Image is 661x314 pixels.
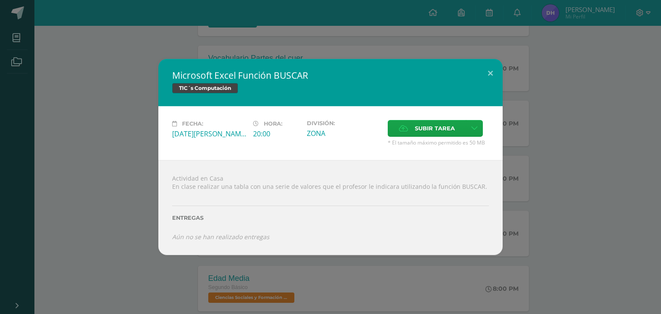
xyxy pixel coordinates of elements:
[415,120,455,136] span: Subir tarea
[253,129,300,139] div: 20:00
[172,129,246,139] div: [DATE][PERSON_NAME]
[172,69,489,81] h2: Microsoft Excel Función BUSCAR
[478,59,503,88] button: Close (Esc)
[307,120,381,126] label: División:
[388,139,489,146] span: * El tamaño máximo permitido es 50 MB
[172,233,269,241] i: Aún no se han realizado entregas
[264,120,282,127] span: Hora:
[307,129,381,138] div: ZONA
[172,83,238,93] span: TIC´s Computación
[172,215,489,221] label: Entregas
[158,160,503,255] div: Actividad en Casa En clase realizar una tabla con una serie de valores que el profesor le indicar...
[182,120,203,127] span: Fecha:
